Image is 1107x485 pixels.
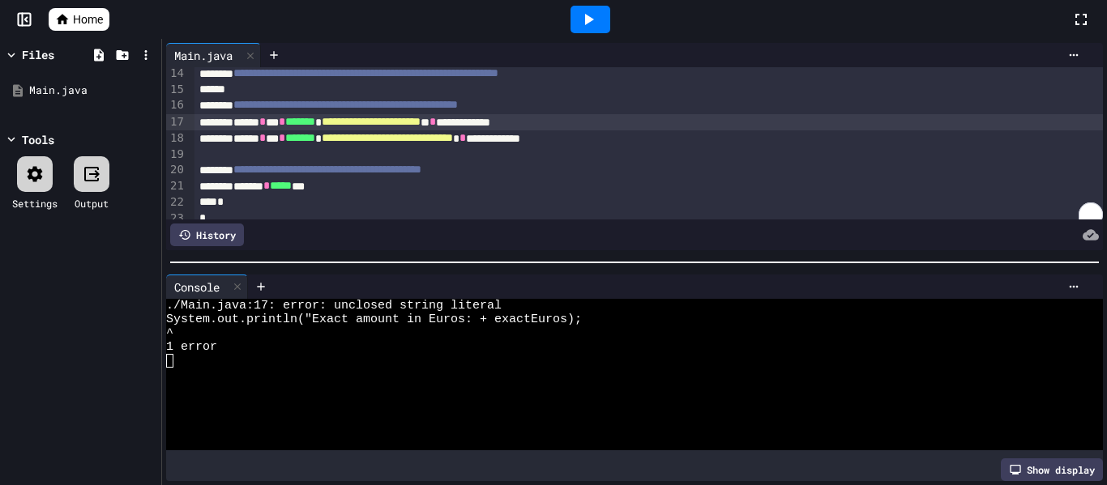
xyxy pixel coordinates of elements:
a: Home [49,8,109,31]
div: 19 [166,147,186,163]
div: 14 [166,66,186,82]
span: Home [73,11,103,28]
div: 15 [166,82,186,98]
span: ./Main.java:17: error: unclosed string literal [166,299,502,313]
div: Output [75,196,109,211]
div: 21 [166,178,186,194]
div: Main.java [166,47,241,64]
div: Main.java [166,43,261,67]
div: Tools [22,131,54,148]
div: Main.java [29,83,156,99]
div: History [170,223,244,246]
div: Console [166,279,228,296]
div: 20 [166,162,186,178]
div: 18 [166,130,186,147]
span: System.out.println("Exact amount in Euros: + exactEuros); [166,313,582,326]
div: Console [166,274,248,299]
div: 17 [166,114,186,130]
div: Files [22,46,54,63]
span: 1 error [166,340,217,354]
span: ^ [166,326,173,340]
div: 23 [166,211,186,227]
div: Settings [12,196,58,211]
div: Show display [1001,458,1103,481]
div: 16 [166,97,186,113]
div: 22 [166,194,186,211]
